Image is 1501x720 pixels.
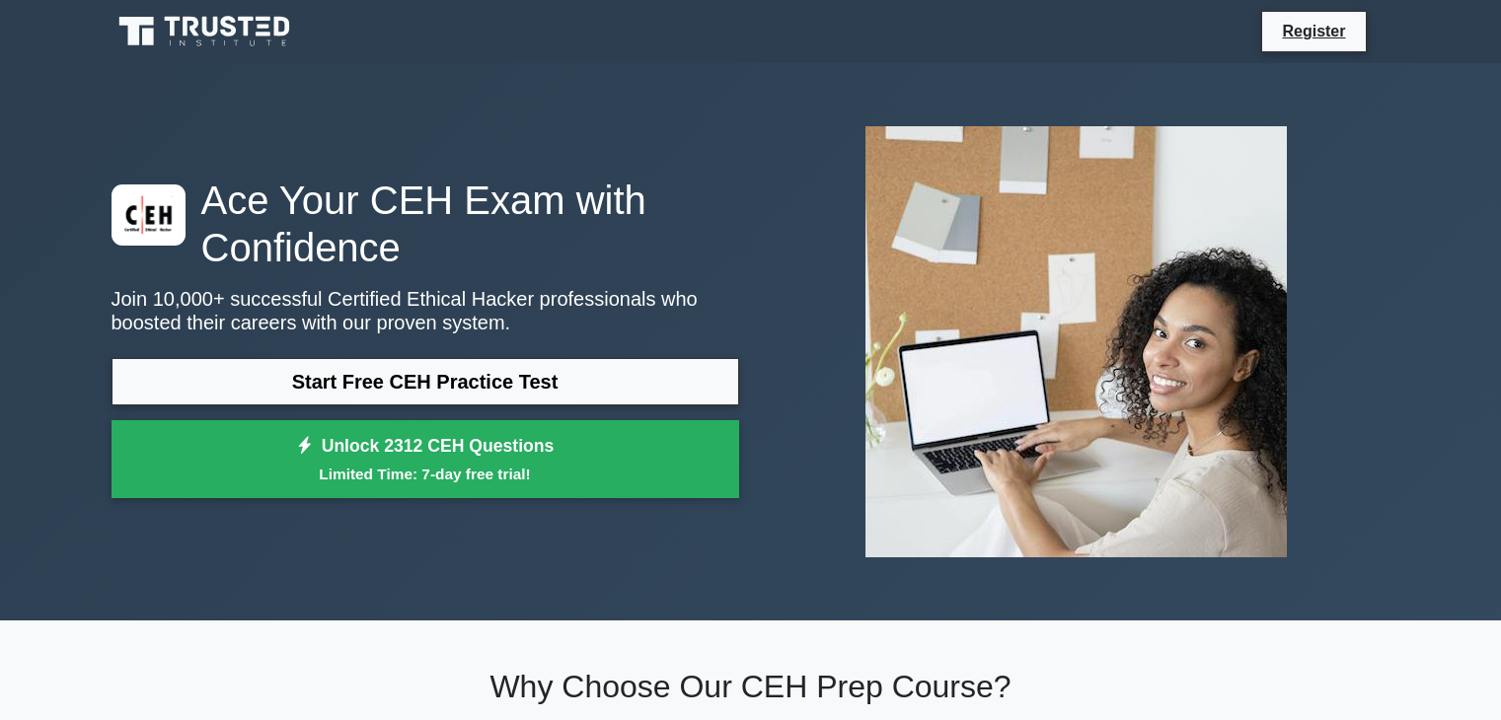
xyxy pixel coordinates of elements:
[1270,19,1357,43] a: Register
[136,463,714,485] small: Limited Time: 7-day free trial!
[112,287,739,334] p: Join 10,000+ successful Certified Ethical Hacker professionals who boosted their careers with our...
[112,358,739,405] a: Start Free CEH Practice Test
[112,668,1390,705] h2: Why Choose Our CEH Prep Course?
[112,420,739,499] a: Unlock 2312 CEH QuestionsLimited Time: 7-day free trial!
[112,177,739,271] h1: Ace Your CEH Exam with Confidence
